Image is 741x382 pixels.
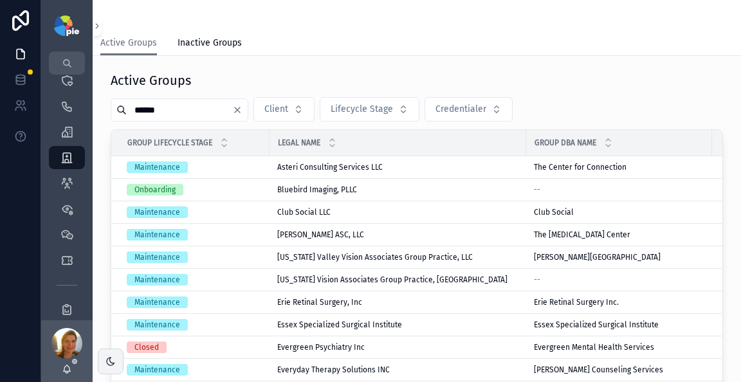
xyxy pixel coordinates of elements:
[534,320,704,330] a: Essex Specialized Surgical Institute
[277,230,364,240] span: [PERSON_NAME] ASC, LLC
[277,162,383,172] span: Asteri Consulting Services LLC
[534,252,661,262] span: [PERSON_NAME][GEOGRAPHIC_DATA]
[534,185,704,195] a: --
[264,103,288,116] span: Client
[127,319,262,331] a: Maintenance
[127,251,262,263] a: Maintenance
[425,97,513,122] button: Select Button
[134,161,180,173] div: Maintenance
[534,207,574,217] span: Club Social
[127,206,262,218] a: Maintenance
[534,297,704,307] a: Erie Retinal Surgery Inc.
[253,97,315,122] button: Select Button
[111,71,191,89] h1: Active Groups
[127,184,262,196] a: Onboarding
[277,207,331,217] span: Club Social LLC
[534,207,704,217] a: Club Social
[277,297,518,307] a: Erie Retinal Surgery, Inc
[534,230,704,240] a: The [MEDICAL_DATA] Center
[127,161,262,173] a: Maintenance
[127,296,262,308] a: Maintenance
[534,275,540,285] span: --
[534,365,663,375] span: [PERSON_NAME] Counseling Services
[277,297,362,307] span: Erie Retinal Surgery, Inc
[278,138,320,148] span: Legal Name
[435,103,486,116] span: Credentialer
[134,229,180,241] div: Maintenance
[277,207,518,217] a: Club Social LLC
[534,342,704,352] a: Evergreen Mental Health Services
[277,185,518,195] a: Bluebird Imaging, PLLC
[127,341,262,353] a: Closed
[134,251,180,263] div: Maintenance
[178,37,242,50] span: Inactive Groups
[127,138,212,148] span: Group Lifecycle Stage
[277,342,518,352] a: Evergreen Psychiatry Inc
[277,252,518,262] a: [US_STATE] Valley Vision Associates Group Practice, LLC
[277,275,508,285] span: [US_STATE] Vision Associates Group Practice, [GEOGRAPHIC_DATA]
[534,297,619,307] span: Erie Retinal Surgery Inc.
[134,296,180,308] div: Maintenance
[277,365,518,375] a: Everyday Therapy Solutions INC
[534,342,654,352] span: Evergreen Mental Health Services
[277,342,365,352] span: Evergreen Psychiatry Inc
[277,162,518,172] a: Asteri Consulting Services LLC
[134,184,176,196] div: Onboarding
[277,230,518,240] a: [PERSON_NAME] ASC, LLC
[331,103,393,116] span: Lifecycle Stage
[134,206,180,218] div: Maintenance
[277,275,518,285] a: [US_STATE] Vision Associates Group Practice, [GEOGRAPHIC_DATA]
[534,230,630,240] span: The [MEDICAL_DATA] Center
[534,275,704,285] a: --
[534,365,704,375] a: [PERSON_NAME] Counseling Services
[134,341,159,353] div: Closed
[134,319,180,331] div: Maintenance
[134,274,180,286] div: Maintenance
[277,185,357,195] span: Bluebird Imaging, PLLC
[277,320,402,330] span: Essex Specialized Surgical Institute
[127,274,262,286] a: Maintenance
[178,32,242,57] a: Inactive Groups
[277,365,390,375] span: Everyday Therapy Solutions INC
[100,37,157,50] span: Active Groups
[534,320,659,330] span: Essex Specialized Surgical Institute
[127,364,262,376] a: Maintenance
[134,364,180,376] div: Maintenance
[41,75,93,320] div: scrollable content
[534,162,704,172] a: The Center for Connection
[232,105,248,115] button: Clear
[535,138,596,148] span: Group DBA Name
[534,252,704,262] a: [PERSON_NAME][GEOGRAPHIC_DATA]
[100,32,157,56] a: Active Groups
[534,162,627,172] span: The Center for Connection
[534,185,540,195] span: --
[277,252,473,262] span: [US_STATE] Valley Vision Associates Group Practice, LLC
[277,320,518,330] a: Essex Specialized Surgical Institute
[320,97,419,122] button: Select Button
[54,15,79,36] img: App logo
[127,229,262,241] a: Maintenance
